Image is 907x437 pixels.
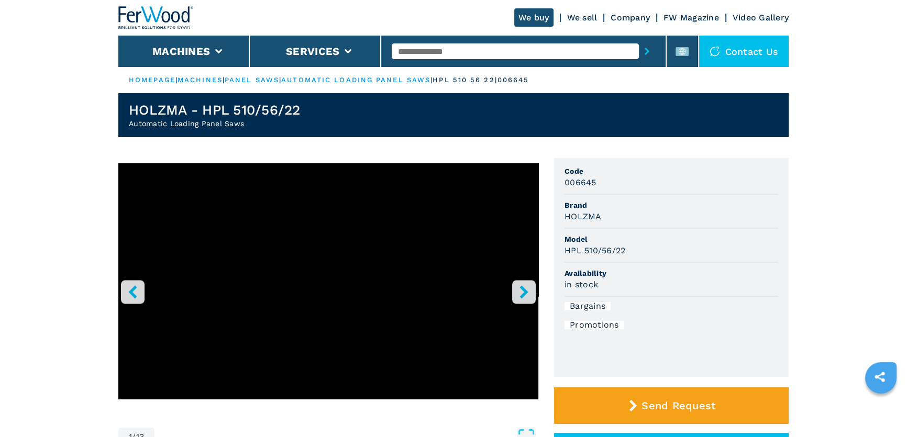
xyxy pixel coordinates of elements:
[129,76,175,84] a: HOMEPAGE
[554,387,789,424] button: Send Request
[641,399,715,412] span: Send Request
[286,45,339,58] button: Services
[565,244,625,256] h3: HPL 510/56/22
[433,75,497,85] p: hpl 510 56 22 |
[497,75,529,85] p: 006645
[129,102,301,118] h1: HOLZMA - HPL 510/56/22
[225,76,279,84] a: panel saws
[565,200,778,210] span: Brand
[118,163,538,417] div: Go to Slide 1
[514,8,554,27] a: We buy
[639,39,655,63] button: submit-button
[699,36,789,67] div: Contact us
[152,45,210,58] button: Machines
[567,13,598,23] a: We sell
[565,268,778,278] span: Availability
[178,76,223,84] a: machines
[279,76,281,84] span: |
[565,210,602,222] h3: HOLZMA
[121,280,145,304] button: left-button
[710,46,720,57] img: Contact us
[565,166,778,176] span: Code
[565,278,598,290] h3: in stock
[565,234,778,244] span: Model
[512,280,536,304] button: right-button
[565,176,596,188] h3: 006645
[867,364,893,390] a: sharethis
[129,118,301,129] h2: Automatic Loading Panel Saws
[565,302,611,310] div: Bargains
[175,76,178,84] span: |
[281,76,430,84] a: automatic loading panel saws
[565,321,624,329] div: Promotions
[611,13,650,23] a: Company
[862,390,899,429] iframe: Chat
[118,163,538,399] iframe: Sezionatrice carico automatico in azione - HOLZMA HPL 510/56/22 - Ferwoodgroup - 006645
[733,13,789,23] a: Video Gallery
[663,13,719,23] a: FW Magazine
[430,76,433,84] span: |
[223,76,225,84] span: |
[118,6,194,29] img: Ferwood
